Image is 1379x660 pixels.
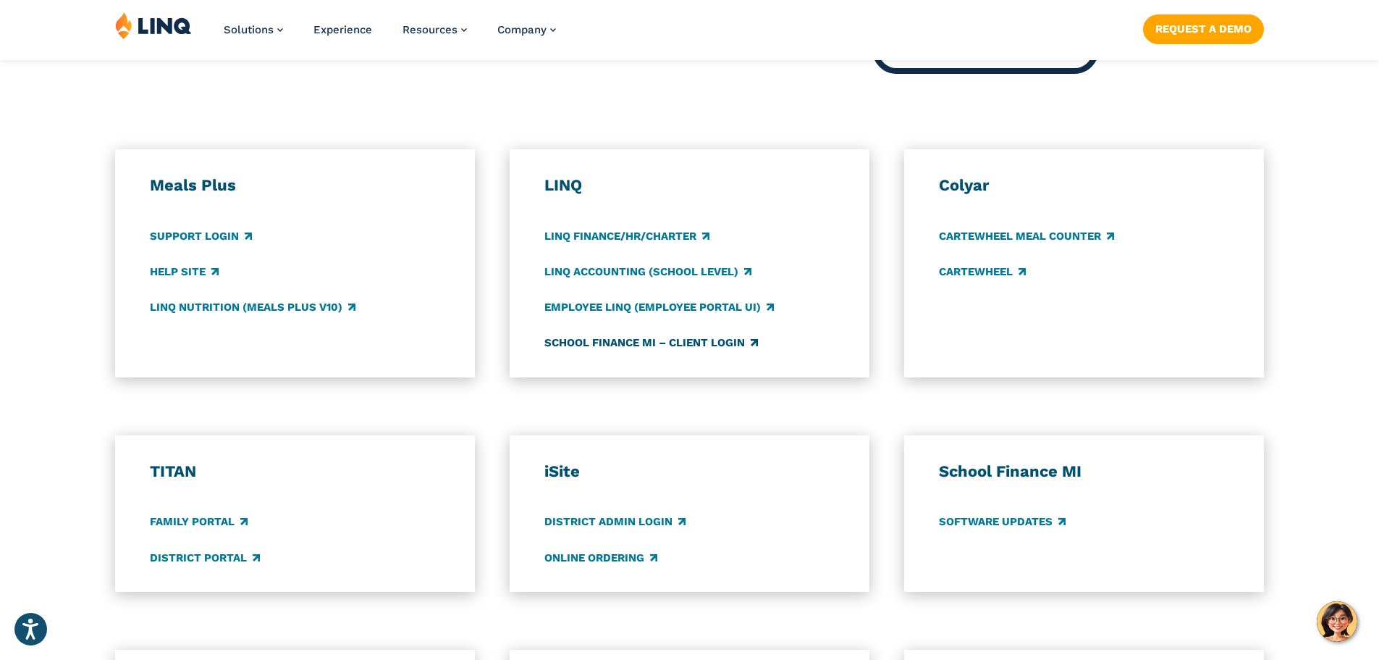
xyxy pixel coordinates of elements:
[939,461,1230,482] h3: School Finance MI
[150,461,441,482] h3: TITAN
[544,461,835,482] h3: iSite
[150,228,252,244] a: Support Login
[939,514,1066,530] a: Software Updates
[544,550,657,566] a: Online Ordering
[313,23,372,36] a: Experience
[1317,601,1357,642] button: Hello, have a question? Let’s chat.
[939,228,1114,244] a: CARTEWHEEL Meal Counter
[1143,12,1264,43] nav: Button Navigation
[497,23,556,36] a: Company
[402,23,467,36] a: Resources
[402,23,457,36] span: Resources
[939,264,1026,280] a: CARTEWHEEL
[544,264,751,280] a: LINQ Accounting (school level)
[544,299,774,315] a: Employee LINQ (Employee Portal UI)
[150,264,219,280] a: Help Site
[544,175,835,196] h3: LINQ
[544,514,686,530] a: District Admin Login
[224,23,283,36] a: Solutions
[544,228,709,244] a: LINQ Finance/HR/Charter
[939,175,1230,196] h3: Colyar
[544,335,758,351] a: School Finance MI – Client Login
[1143,14,1264,43] a: Request a Demo
[150,550,260,566] a: District Portal
[150,514,248,530] a: Family Portal
[497,23,547,36] span: Company
[115,12,192,39] img: LINQ | K‑12 Software
[150,299,355,315] a: LINQ Nutrition (Meals Plus v10)
[224,12,556,59] nav: Primary Navigation
[150,175,441,196] h3: Meals Plus
[224,23,274,36] span: Solutions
